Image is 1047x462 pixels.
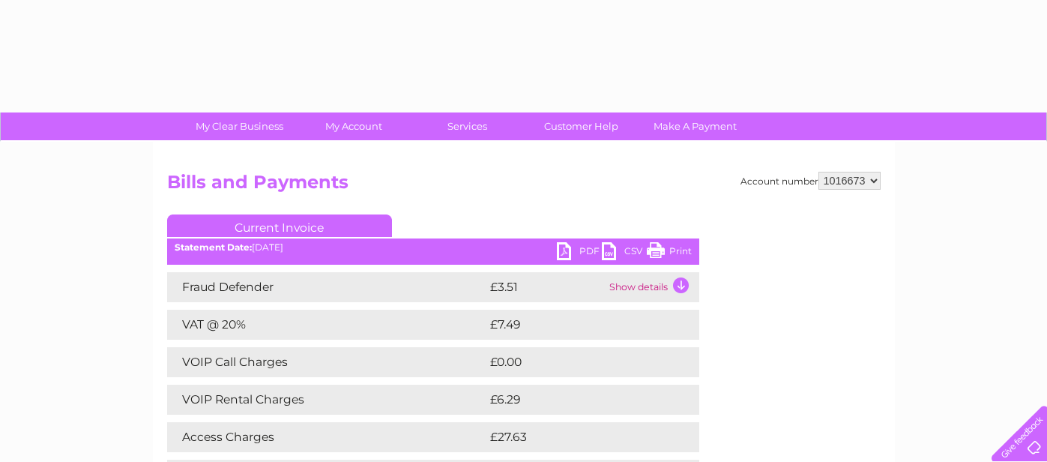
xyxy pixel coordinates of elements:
td: £27.63 [486,422,669,452]
td: Show details [606,272,699,302]
a: CSV [602,242,647,264]
a: Services [405,112,529,140]
td: VAT @ 20% [167,310,486,340]
div: Account number [740,172,881,190]
td: £0.00 [486,347,665,377]
td: VOIP Rental Charges [167,385,486,415]
td: VOIP Call Charges [167,347,486,377]
td: £3.51 [486,272,606,302]
a: Customer Help [519,112,643,140]
div: [DATE] [167,242,699,253]
td: £6.29 [486,385,664,415]
a: My Clear Business [178,112,301,140]
a: PDF [557,242,602,264]
a: My Account [292,112,415,140]
a: Make A Payment [633,112,757,140]
a: Print [647,242,692,264]
h2: Bills and Payments [167,172,881,200]
td: Access Charges [167,422,486,452]
a: Current Invoice [167,214,392,237]
td: £7.49 [486,310,664,340]
td: Fraud Defender [167,272,486,302]
b: Statement Date: [175,241,252,253]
